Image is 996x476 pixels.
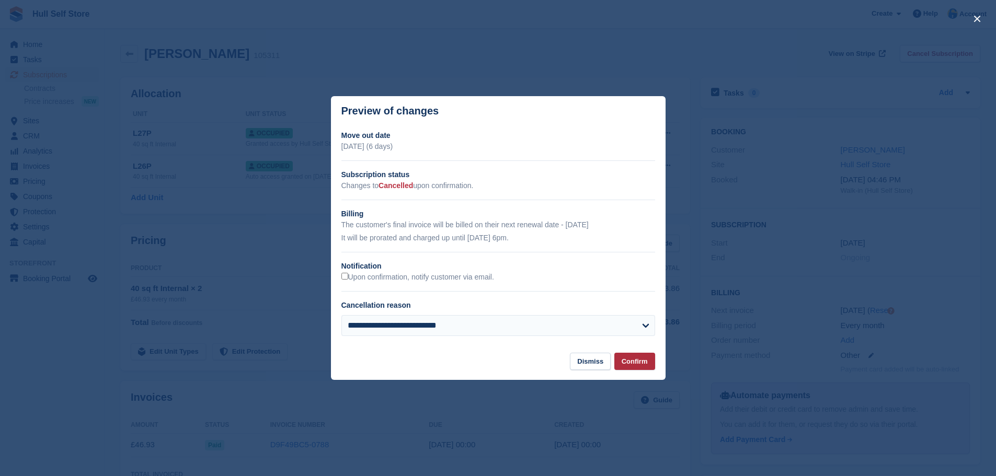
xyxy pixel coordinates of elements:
h2: Notification [341,261,655,272]
p: [DATE] (6 days) [341,141,655,152]
p: Changes to upon confirmation. [341,180,655,191]
button: close [969,10,986,27]
button: Dismiss [570,353,611,370]
button: Confirm [614,353,655,370]
label: Upon confirmation, notify customer via email. [341,273,494,282]
h2: Move out date [341,130,655,141]
h2: Billing [341,208,655,219]
h2: Subscription status [341,169,655,180]
p: Preview of changes [341,105,439,117]
input: Upon confirmation, notify customer via email. [341,273,348,280]
p: The customer's final invoice will be billed on their next renewal date - [DATE] [341,219,655,230]
label: Cancellation reason [341,301,411,309]
p: It will be prorated and charged up until [DATE] 6pm. [341,233,655,243]
span: Cancelled [379,181,413,190]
